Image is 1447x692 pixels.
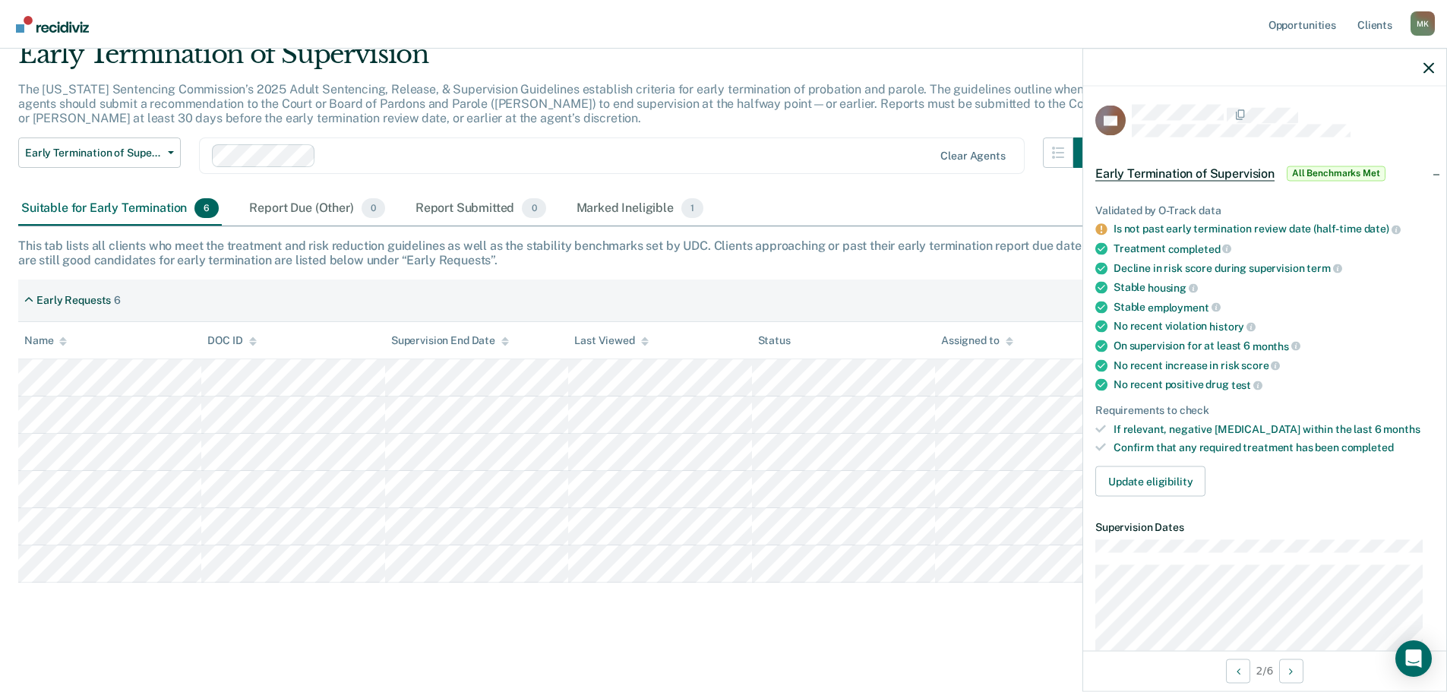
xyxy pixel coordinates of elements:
span: test [1231,378,1262,390]
p: The [US_STATE] Sentencing Commission’s 2025 Adult Sentencing, Release, & Supervision Guidelines e... [18,82,1099,125]
div: Early Requests [36,294,111,307]
div: Last Viewed [574,334,648,347]
span: completed [1168,242,1232,254]
div: No recent violation [1114,320,1434,333]
span: 6 [194,198,219,218]
span: completed [1341,441,1394,453]
span: 0 [522,198,545,218]
img: Recidiviz [16,16,89,33]
div: Is not past early termination review date (half-time date) [1114,223,1434,236]
div: On supervision for at least 6 [1114,339,1434,352]
span: 1 [681,198,703,218]
div: Assigned to [941,334,1013,347]
div: Decline in risk score during supervision [1114,261,1434,275]
div: No recent positive drug [1114,378,1434,392]
div: 6 [114,294,121,307]
span: 0 [362,198,385,218]
div: Marked Ineligible [573,192,707,226]
div: No recent increase in risk [1114,359,1434,372]
div: This tab lists all clients who meet the treatment and risk reduction guidelines as well as the st... [18,239,1429,267]
div: Report Submitted [412,192,549,226]
span: months [1253,340,1300,352]
button: Next Opportunity [1279,659,1303,683]
span: employment [1148,301,1220,313]
span: All Benchmarks Met [1287,166,1385,181]
div: Treatment [1114,242,1434,255]
div: Open Intercom Messenger [1395,640,1432,677]
span: Early Termination of Supervision [25,147,162,160]
div: Clear agents [940,150,1005,163]
div: Validated by O-Track data [1095,204,1434,216]
span: months [1383,422,1420,434]
button: Update eligibility [1095,466,1205,497]
div: If relevant, negative [MEDICAL_DATA] within the last 6 [1114,422,1434,435]
div: 2 / 6 [1083,650,1446,690]
div: Status [758,334,791,347]
dt: Supervision Dates [1095,521,1434,534]
div: Name [24,334,67,347]
span: score [1241,359,1280,371]
span: housing [1148,281,1198,293]
button: Previous Opportunity [1226,659,1250,683]
button: Profile dropdown button [1411,11,1435,36]
span: term [1306,262,1341,274]
div: Requirements to check [1095,403,1434,416]
div: Early Termination of SupervisionAll Benchmarks Met [1083,149,1446,197]
div: Early Termination of Supervision [18,39,1104,82]
div: Report Due (Other) [246,192,387,226]
div: Stable [1114,281,1434,295]
span: history [1209,321,1256,333]
span: Early Termination of Supervision [1095,166,1275,181]
div: Stable [1114,300,1434,314]
div: Supervision End Date [391,334,509,347]
div: M K [1411,11,1435,36]
div: Suitable for Early Termination [18,192,222,226]
div: Confirm that any required treatment has been [1114,441,1434,454]
div: DOC ID [207,334,256,347]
